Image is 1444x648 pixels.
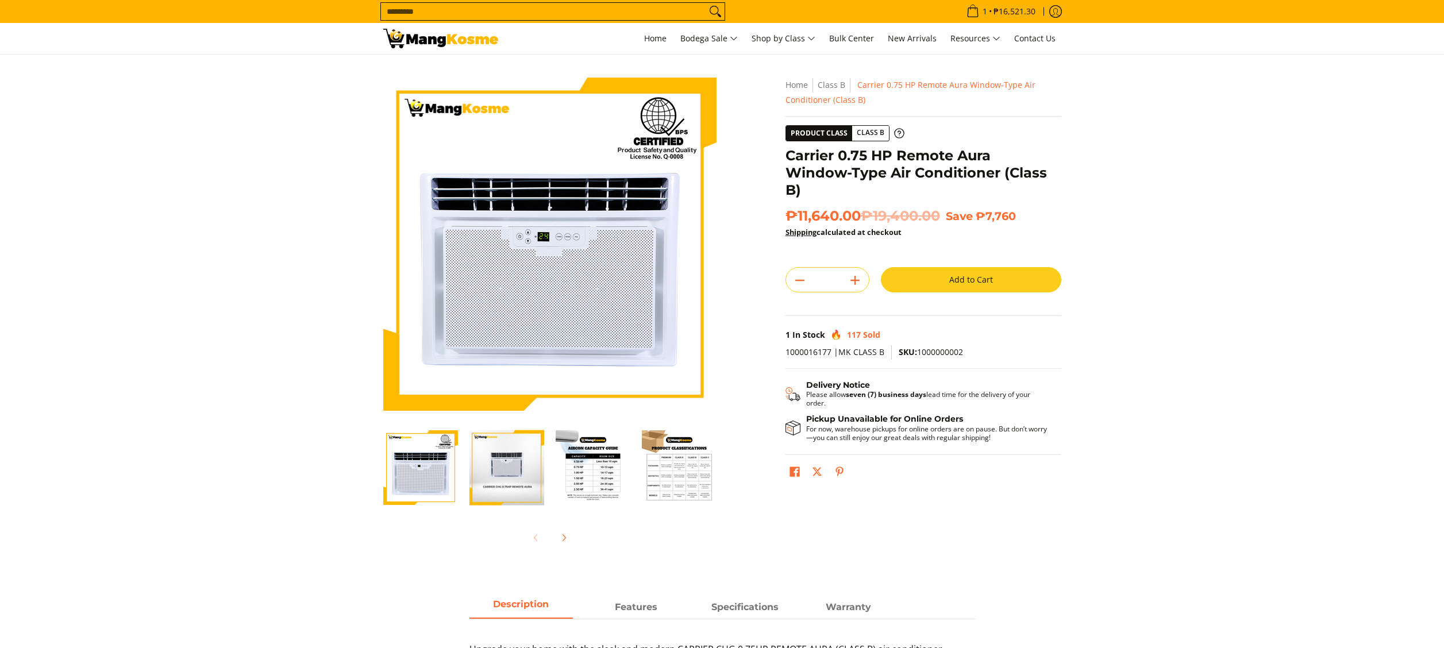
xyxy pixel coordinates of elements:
[642,430,717,505] img: Carrier 0.75 HP Remote Aura Window-Type Air Conditioner (Class B)-4
[785,147,1061,199] h1: Carrier 0.75 HP Remote Aura Window-Type Air Conditioner (Class B)
[806,390,1050,407] p: Please allow lead time for the delivery of your order.
[584,597,688,619] a: Description 1
[638,23,672,54] a: Home
[383,430,458,505] img: Carrier 0.75 HP Remote Aura Window-Type Air Conditioner (Class B)-1
[881,267,1061,292] button: Add to Cart
[556,430,630,505] img: Carrier 0.75 HP Remote Aura Window-Type Air Conditioner (Class B)-3
[797,597,900,619] a: Description 3
[785,78,1061,107] nav: Breadcrumbs
[846,389,926,399] strong: seven (7) business days
[752,32,815,46] span: Shop by Class
[551,525,576,550] button: Next
[694,597,797,619] a: Description 2
[806,425,1050,442] p: For now, warehouse pickups for online orders are on pause. But don’t worry—you can still enjoy ou...
[809,464,825,483] a: Post on X
[615,601,657,612] strong: Features
[899,346,963,357] span: 1000000002
[787,464,803,483] a: Share on Facebook
[829,33,874,44] span: Bulk Center
[785,227,817,237] a: Shipping
[861,207,940,225] del: ₱19,400.00
[785,79,808,90] a: Home
[946,209,973,223] span: Save
[863,329,880,340] span: Sold
[786,271,814,290] button: Subtract
[963,5,1039,18] span: •
[644,33,667,44] span: Home
[826,601,871,612] strong: Warranty
[785,380,1050,408] button: Shipping & Delivery
[1014,33,1056,44] span: Contact Us
[469,597,573,618] span: Description
[847,329,861,340] span: 117
[806,380,870,390] strong: Delivery Notice
[680,32,738,46] span: Bodega Sale
[806,414,963,424] strong: Pickup Unavailable for Online Orders
[746,23,821,54] a: Shop by Class
[383,78,717,411] img: Carrier 0.75 HP Remote Aura Window-Type Air Conditioner (Class B)
[831,464,848,483] a: Pin on Pinterest
[785,227,902,237] strong: calculated at checkout
[469,423,544,512] img: carrier-.0.75 hp-chg remote-aura-window-type-aircon-front-view
[976,209,1016,223] span: ₱7,760
[510,23,1061,54] nav: Main Menu
[785,346,884,357] span: 1000016177 |MK CLASS B
[945,23,1006,54] a: Resources
[785,207,940,225] span: ₱11,640.00
[992,7,1037,16] span: ₱16,521.30
[706,3,725,20] button: Search
[785,329,790,340] span: 1
[981,7,989,16] span: 1
[882,23,942,54] a: New Arrivals
[841,271,869,290] button: Add
[785,125,904,141] a: Product Class Class B
[1008,23,1061,54] a: Contact Us
[792,329,825,340] span: In Stock
[818,79,845,90] a: Class B
[675,23,744,54] a: Bodega Sale
[888,33,937,44] span: New Arrivals
[694,597,797,618] span: Specifications
[852,126,889,140] span: Class B
[899,346,917,357] span: SKU:
[469,597,573,619] a: Description
[383,29,498,48] img: Carrier Remote Aura Window Type Aircon 0.75 HP - Class B l Mang Kosme
[823,23,880,54] a: Bulk Center
[786,126,852,141] span: Product Class
[950,32,1000,46] span: Resources
[785,79,1035,105] span: Carrier 0.75 HP Remote Aura Window-Type Air Conditioner (Class B)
